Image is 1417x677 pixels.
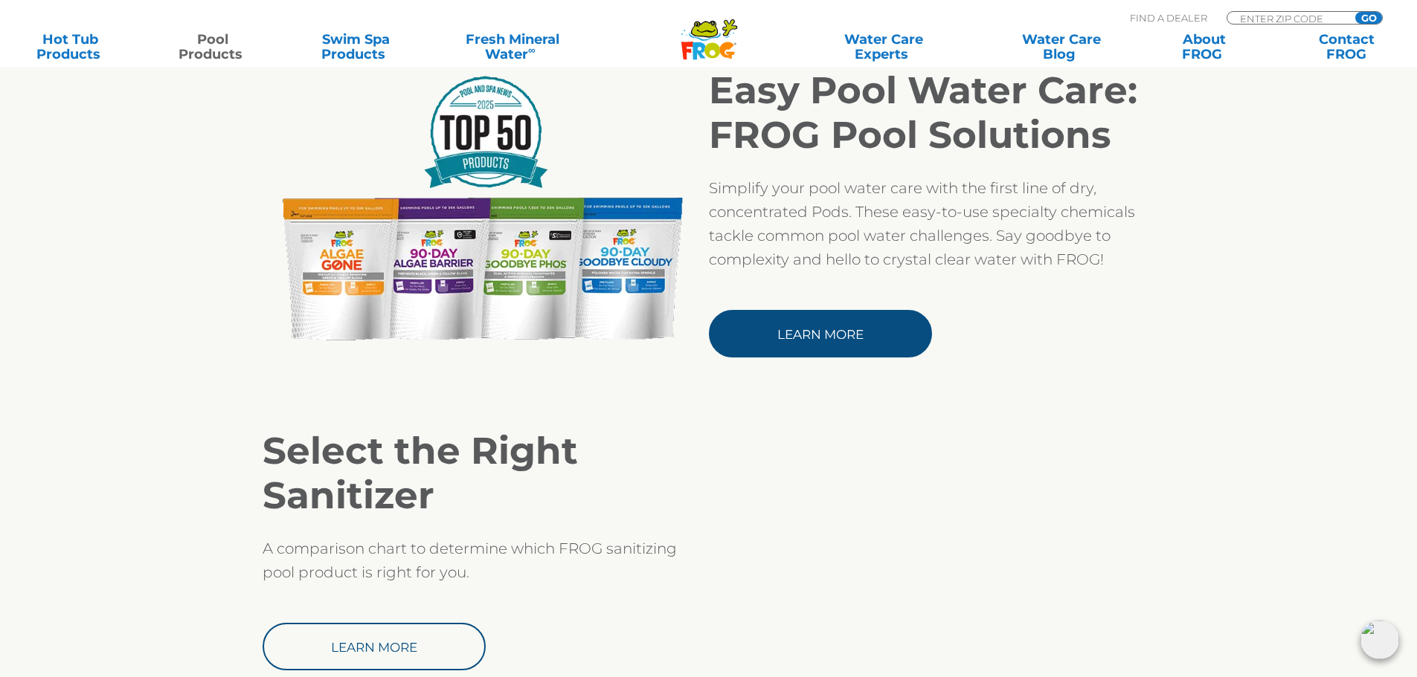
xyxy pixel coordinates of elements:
a: Fresh MineralWater∞ [443,32,582,62]
a: Hot TubProducts [15,32,126,62]
a: Learn More [709,310,932,357]
p: Simplify your pool water care with the first line of dry, concentrated Pods. These easy-to-use sp... [709,176,1155,271]
a: PoolProducts [158,32,269,62]
img: openIcon [1360,621,1399,659]
input: GO [1355,12,1382,24]
a: ContactFROG [1291,32,1402,62]
input: Zip Code Form [1238,12,1339,25]
img: FROG_Pool-Solutions-Product-Line-Pod_PSN Award_LR [263,68,709,350]
a: Swim SpaProducts [301,32,411,62]
h2: Select the Right Sanitizer [263,429,709,518]
h2: Easy Pool Water Care: FROG Pool Solutions [709,68,1155,158]
sup: ∞ [528,44,536,56]
a: AboutFROG [1148,32,1259,62]
p: A comparison chart to determine which FROG sanitizing pool product is right for you. [263,537,709,584]
a: Water CareExperts [794,32,974,62]
p: Find A Dealer [1130,11,1207,25]
a: Learn More [263,623,486,670]
a: Water CareBlog [1006,32,1116,62]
